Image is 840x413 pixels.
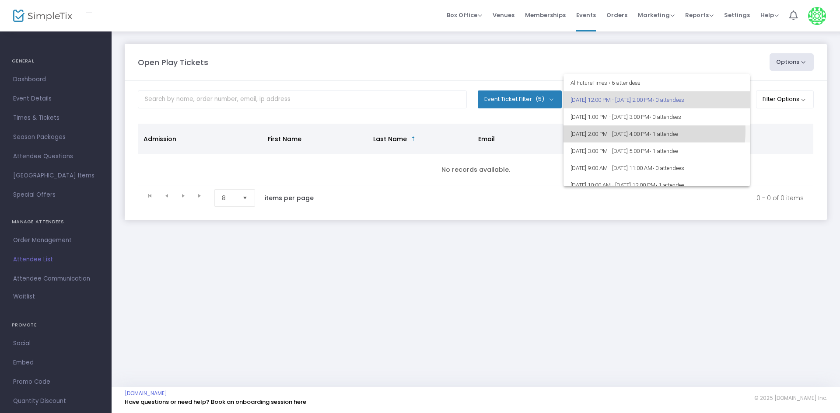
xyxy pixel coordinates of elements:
span: • 1 attendee [655,182,684,188]
span: • 0 attendees [649,114,681,120]
span: • 0 attendees [652,165,684,171]
span: [DATE] 2:00 PM - [DATE] 4:00 PM [570,125,743,142]
span: [DATE] 10:00 AM - [DATE] 12:00 PM [570,177,743,194]
span: • 0 attendees [652,97,684,103]
span: [DATE] 3:00 PM - [DATE] 5:00 PM [570,142,743,160]
span: • 1 attendee [649,131,678,137]
span: [DATE] 12:00 PM - [DATE] 2:00 PM [570,91,743,108]
span: • 1 attendee [649,148,678,154]
span: [DATE] 1:00 PM - [DATE] 3:00 PM [570,108,743,125]
span: [DATE] 9:00 AM - [DATE] 11:00 AM [570,160,743,177]
span: All Future Times • 6 attendees [570,74,743,91]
